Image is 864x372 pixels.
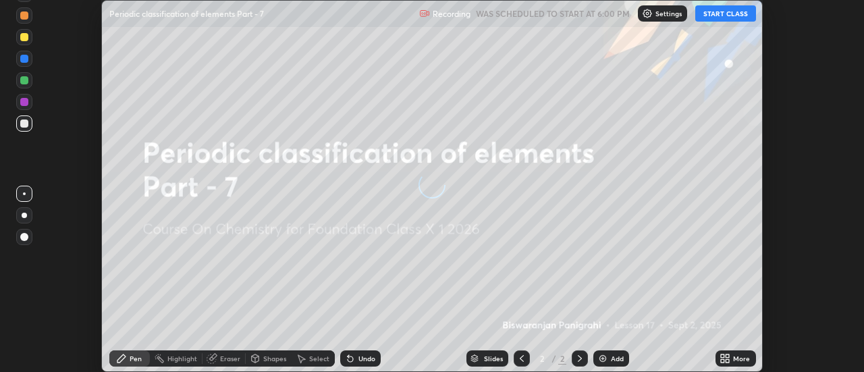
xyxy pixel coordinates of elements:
div: Pen [130,355,142,362]
div: Slides [484,355,503,362]
p: Settings [655,10,682,17]
button: START CLASS [695,5,756,22]
p: Periodic classification of elements Part - 7 [109,8,264,19]
img: add-slide-button [597,353,608,364]
div: Highlight [167,355,197,362]
div: Select [309,355,329,362]
div: / [551,354,556,363]
p: Recording [433,9,470,19]
div: 2 [535,354,549,363]
img: recording.375f2c34.svg [419,8,430,19]
div: 2 [558,352,566,365]
div: Eraser [220,355,240,362]
h5: WAS SCHEDULED TO START AT 6:00 PM [476,7,630,20]
div: Undo [358,355,375,362]
div: Add [611,355,624,362]
div: Shapes [263,355,286,362]
img: class-settings-icons [642,8,653,19]
div: More [733,355,750,362]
